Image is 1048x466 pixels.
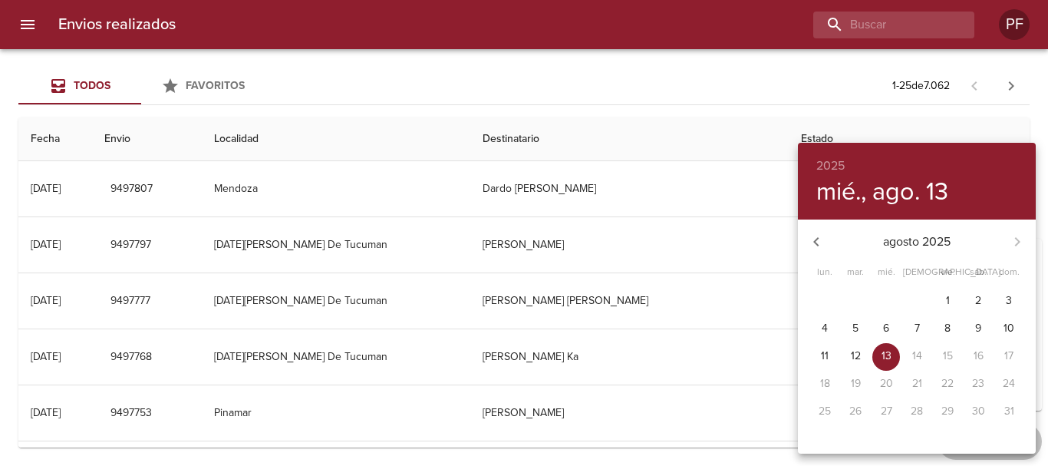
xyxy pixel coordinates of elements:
[903,316,931,343] button: 7
[816,177,948,207] button: mié., ago. 13
[842,265,869,280] span: mar.
[964,288,992,316] button: 2
[944,321,951,336] p: 8
[934,316,961,343] button: 8
[995,316,1023,343] button: 10
[816,155,845,177] button: 2025
[1006,293,1012,309] p: 3
[811,343,839,371] button: 11
[964,316,992,343] button: 9
[835,233,999,251] p: agosto 2025
[946,293,950,309] p: 1
[822,321,828,336] p: 4
[934,288,961,316] button: 1
[811,265,839,280] span: lun.
[872,316,900,343] button: 6
[915,321,920,336] p: 7
[882,349,891,364] p: 13
[975,293,981,309] p: 2
[1004,321,1014,336] p: 10
[995,288,1023,316] button: 3
[872,265,900,280] span: mié.
[934,265,961,280] span: vie.
[852,321,859,336] p: 5
[975,321,981,336] p: 9
[821,349,829,364] p: 11
[851,349,861,364] p: 12
[842,316,869,343] button: 5
[883,321,889,336] p: 6
[811,316,839,343] button: 4
[842,343,869,371] button: 12
[964,265,992,280] span: sáb.
[903,265,931,280] span: [DEMOGRAPHIC_DATA].
[995,265,1023,280] span: dom.
[872,343,900,371] button: 13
